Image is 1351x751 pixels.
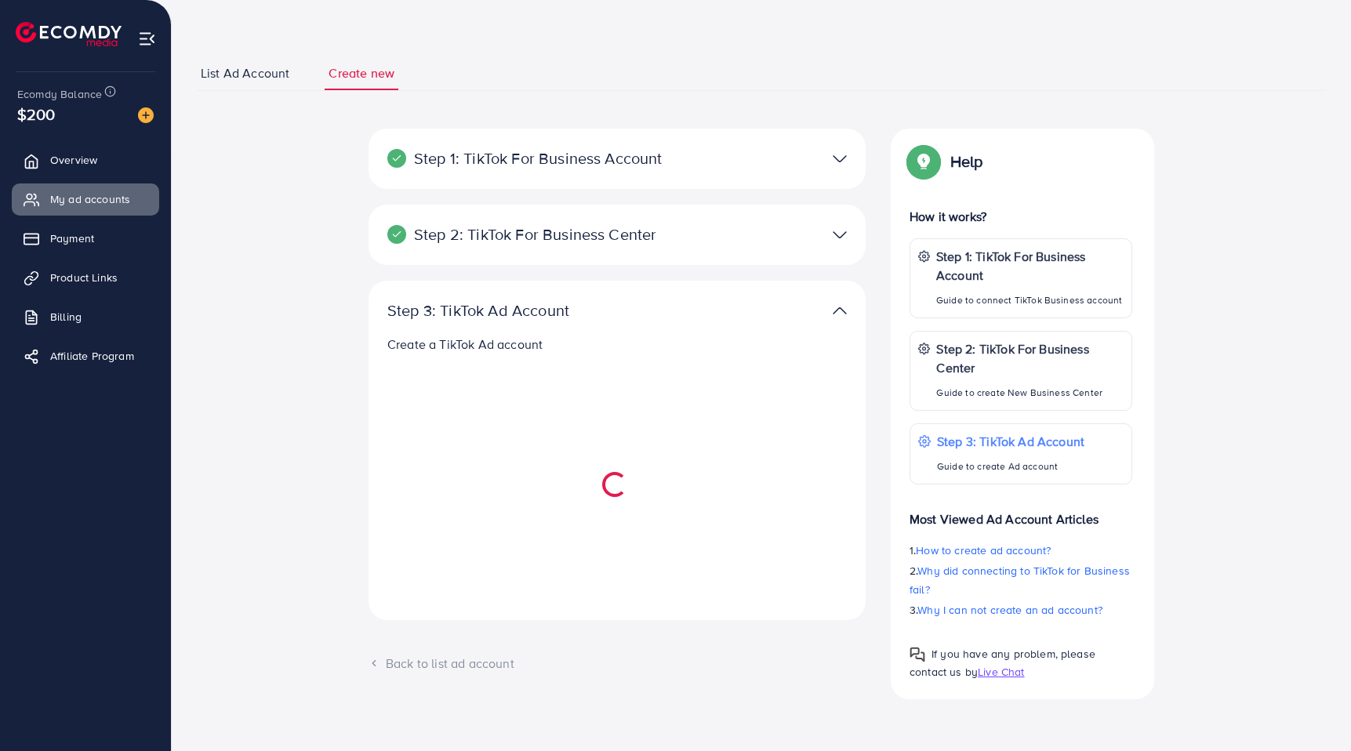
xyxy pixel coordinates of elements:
img: Popup guide [910,647,925,662]
span: Overview [50,152,97,168]
img: TikTok partner [833,223,847,246]
p: Step 3: TikTok Ad Account [387,301,685,320]
p: Guide to connect TikTok Business account [936,291,1124,310]
p: 1. [910,541,1132,560]
span: Product Links [50,270,118,285]
span: Why I can not create an ad account? [917,602,1102,618]
p: Step 3: TikTok Ad Account [937,432,1084,451]
span: Ecomdy Balance [17,86,102,102]
span: If you have any problem, please contact us by [910,646,1095,680]
p: How it works? [910,207,1132,226]
span: Affiliate Program [50,348,134,364]
img: Popup guide [910,147,938,176]
span: My ad accounts [50,191,130,207]
img: logo [16,22,122,46]
iframe: Chat [1284,680,1339,739]
p: Step 1: TikTok For Business Account [387,149,685,168]
img: image [138,107,154,123]
img: TikTok partner [833,147,847,170]
a: Product Links [12,262,159,293]
p: Help [950,152,983,171]
span: $200 [17,103,56,125]
p: Most Viewed Ad Account Articles [910,497,1132,528]
span: Create new [329,64,394,82]
span: List Ad Account [201,64,289,82]
span: Live Chat [978,664,1024,680]
p: Create a TikTok Ad account [387,335,853,354]
p: Guide to create Ad account [937,457,1084,476]
p: Step 2: TikTok For Business Center [936,339,1124,377]
a: My ad accounts [12,183,159,215]
p: Step 2: TikTok For Business Center [387,225,685,244]
a: Affiliate Program [12,340,159,372]
img: TikTok partner [833,299,847,322]
span: How to create ad account? [916,542,1051,558]
p: Guide to create New Business Center [936,383,1124,402]
p: Step 1: TikTok For Business Account [936,247,1124,285]
div: Back to list ad account [369,655,866,673]
img: menu [138,30,156,48]
span: Billing [50,309,82,325]
span: Payment [50,230,94,246]
a: Overview [12,144,159,176]
span: Why did connecting to TikTok for Business fail? [910,563,1130,597]
a: Payment [12,223,159,254]
p: 2. [910,561,1132,599]
p: 3. [910,600,1132,619]
a: Billing [12,301,159,332]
